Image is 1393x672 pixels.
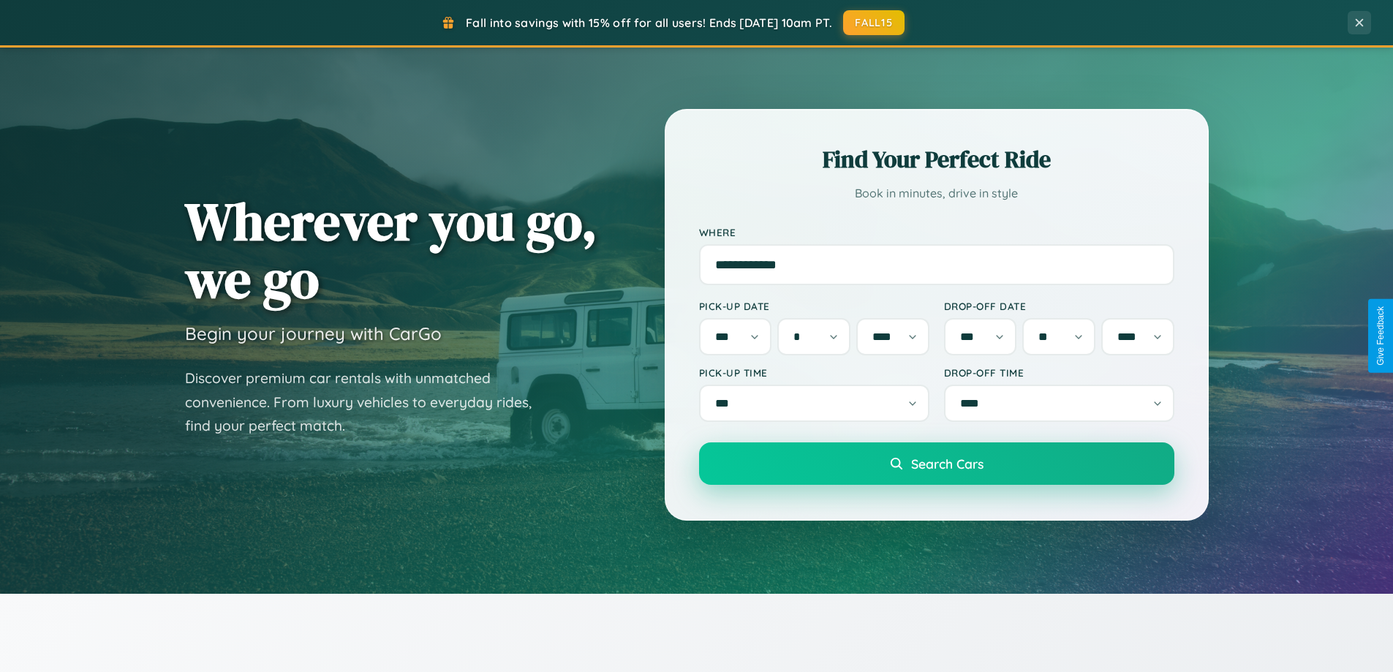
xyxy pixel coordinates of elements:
h3: Begin your journey with CarGo [185,322,442,344]
h2: Find Your Perfect Ride [699,143,1174,175]
p: Discover premium car rentals with unmatched convenience. From luxury vehicles to everyday rides, ... [185,366,551,438]
h1: Wherever you go, we go [185,192,597,308]
label: Drop-off Date [944,300,1174,312]
button: Search Cars [699,442,1174,485]
button: FALL15 [843,10,905,35]
div: Give Feedback [1375,306,1386,366]
label: Pick-up Time [699,366,929,379]
label: Where [699,226,1174,238]
span: Search Cars [911,456,984,472]
p: Book in minutes, drive in style [699,183,1174,204]
span: Fall into savings with 15% off for all users! Ends [DATE] 10am PT. [466,15,832,30]
label: Pick-up Date [699,300,929,312]
label: Drop-off Time [944,366,1174,379]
